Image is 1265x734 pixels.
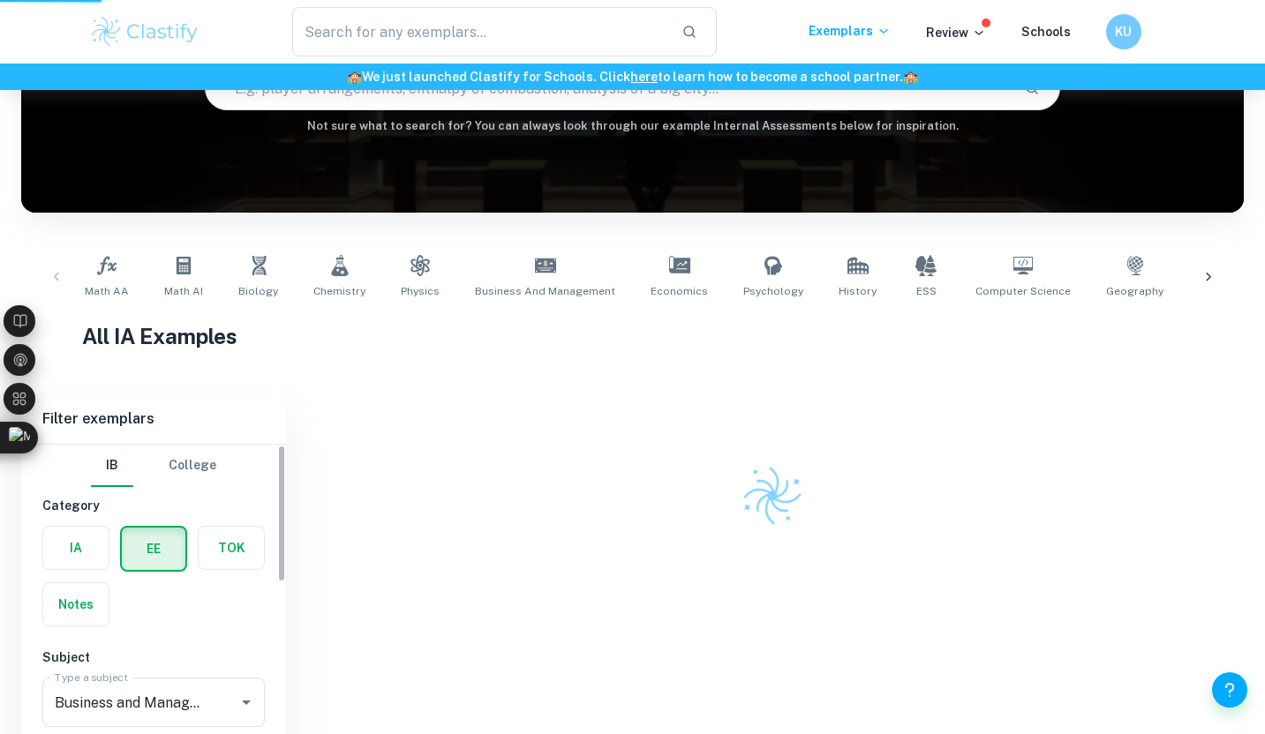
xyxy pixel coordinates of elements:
span: Chemistry [313,283,365,299]
button: College [169,445,216,487]
h6: KU [1113,22,1133,41]
span: Math AA [85,283,129,299]
img: Clastify logo [89,14,201,49]
div: Filter type choice [91,445,216,487]
span: Physics [401,283,440,299]
h6: Filter exemplars [21,394,286,444]
a: here [630,70,658,84]
h6: Subject [42,648,265,667]
button: Help and Feedback [1212,672,1247,708]
p: Exemplars [809,21,891,41]
span: Geography [1106,283,1163,299]
span: ESS [916,283,937,299]
p: Review [926,23,986,42]
span: Psychology [743,283,803,299]
button: KU [1106,14,1141,49]
span: Computer Science [975,283,1071,299]
span: Biology [238,283,278,299]
button: EE [122,528,185,570]
span: Math AI [164,283,203,299]
span: 🏫 [903,70,918,84]
button: IA [43,527,109,569]
h6: We just launched Clastify for Schools. Click to learn how to become a school partner. [4,67,1261,86]
span: Economics [651,283,708,299]
h6: Category [42,496,265,515]
a: Schools [1021,25,1071,39]
input: Search for any exemplars... [292,7,668,56]
h6: Not sure what to search for? You can always look through our example Internal Assessments below f... [21,117,1244,135]
span: 🏫 [347,70,362,84]
label: Type a subject [55,670,128,685]
span: Business and Management [475,283,615,299]
button: IB [91,445,133,487]
button: Notes [43,583,109,625]
h1: All IA Examples [82,320,1183,352]
span: History [839,283,877,299]
img: Clastify logo [735,459,809,533]
button: TOK [199,527,264,569]
button: Open [234,690,259,715]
